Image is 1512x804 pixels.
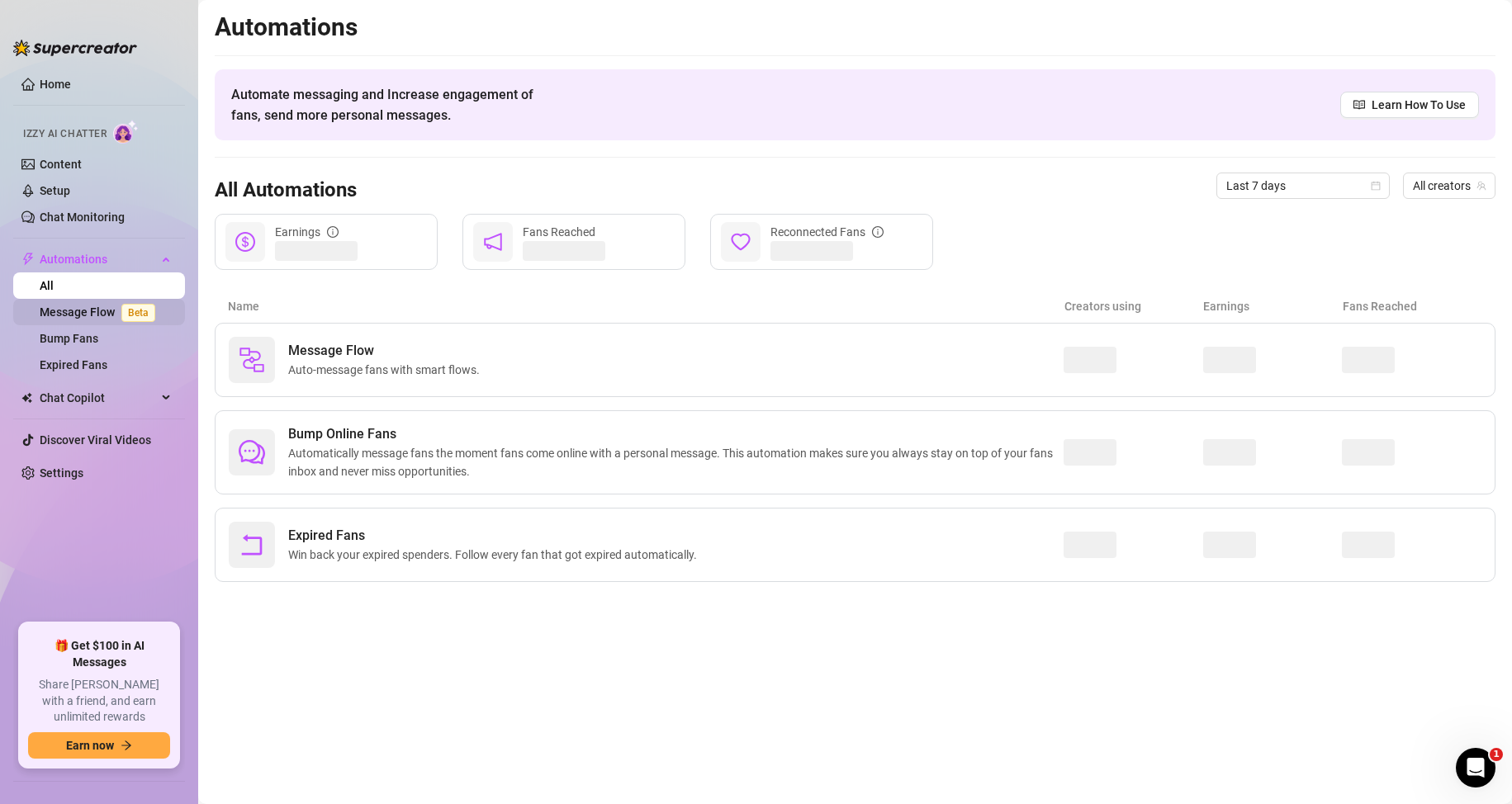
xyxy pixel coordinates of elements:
span: read [1353,99,1365,111]
a: Expired Fans [40,358,107,371]
span: Automations [40,246,157,272]
span: Bump Online Fans [288,424,1064,444]
a: Setup [40,184,70,197]
span: Automatically message fans the moment fans come online with a personal message. This automation m... [288,444,1064,480]
img: Chat Copilot [21,392,32,404]
span: info-circle [327,226,339,238]
span: rollback [239,532,265,558]
span: Auto-message fans with smart flows. [288,361,486,379]
span: dollar [235,232,255,252]
span: comment [239,439,265,466]
span: Beta [121,304,155,322]
span: Last 7 days [1226,173,1380,198]
span: All creators [1413,173,1486,198]
span: Win back your expired spenders. Follow every fan that got expired automatically. [288,546,704,564]
img: logo-BBDzfeDw.svg [13,40,137,56]
a: All [40,279,54,292]
iframe: Intercom live chat [1456,748,1495,787]
span: Share [PERSON_NAME] with a friend, and earn unlimited rewards [28,677,170,726]
a: Bump Fans [40,332,98,345]
span: Expired Fans [288,526,704,546]
a: Content [40,158,82,171]
span: heart [731,232,751,252]
article: Name [228,297,1064,315]
button: Earn nowarrow-right [28,732,170,759]
span: Automate messaging and Increase engagement of fans, send more personal messages. [231,84,549,125]
span: Earn now [66,739,114,752]
img: AI Chatter [113,120,139,144]
span: Chat Copilot [40,385,157,411]
div: Reconnected Fans [770,223,884,241]
span: info-circle [872,226,884,238]
a: Chat Monitoring [40,210,125,224]
a: Learn How To Use [1340,92,1479,118]
article: Fans Reached [1343,297,1482,315]
a: Settings [40,466,83,480]
span: Message Flow [288,341,486,361]
span: arrow-right [121,740,132,751]
span: notification [483,232,503,252]
a: Home [40,78,71,91]
article: Creators using [1064,297,1204,315]
span: team [1476,181,1486,191]
img: svg%3e [239,347,265,373]
article: Earnings [1203,297,1343,315]
span: 🎁 Get $100 in AI Messages [28,638,170,670]
h2: Automations [215,12,1495,43]
span: thunderbolt [21,253,35,266]
span: Fans Reached [523,225,595,239]
span: Learn How To Use [1372,96,1466,114]
span: 1 [1490,748,1503,761]
div: Earnings [275,223,339,241]
span: Izzy AI Chatter [23,126,107,142]
a: Message FlowBeta [40,305,162,319]
span: calendar [1371,181,1381,191]
h3: All Automations [215,177,357,204]
a: Discover Viral Videos [40,433,151,447]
